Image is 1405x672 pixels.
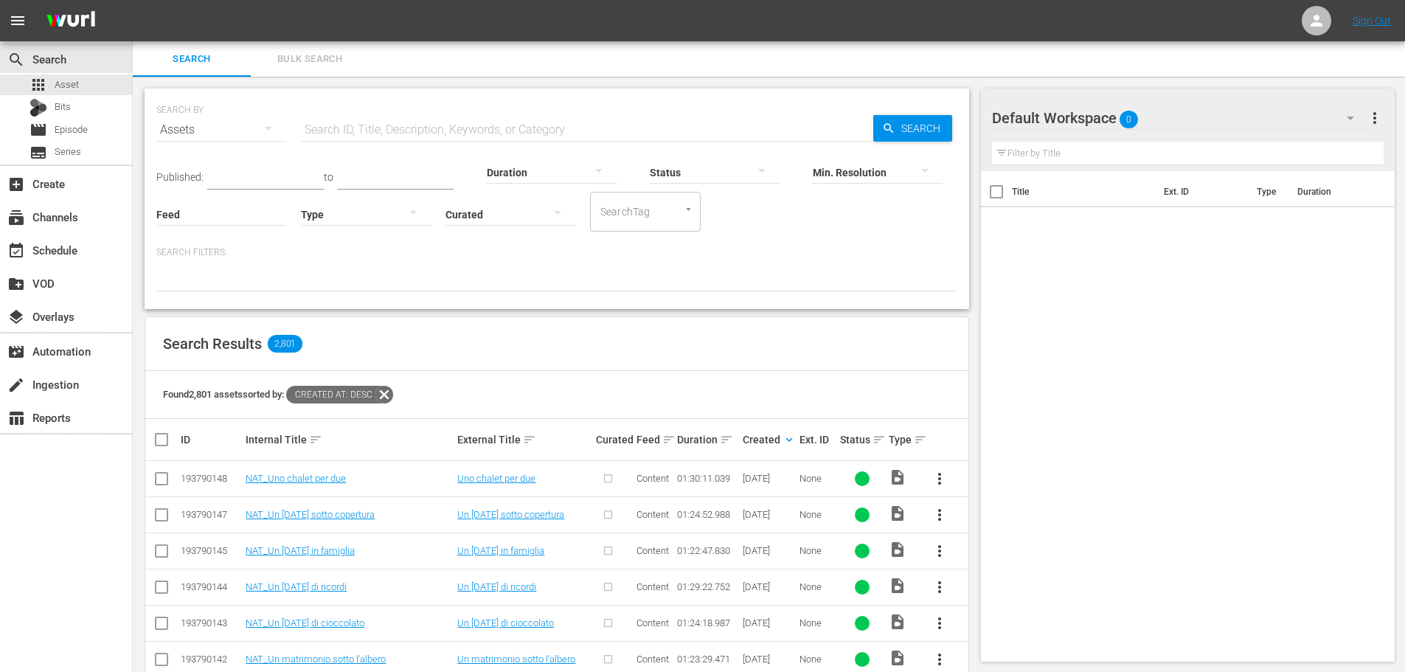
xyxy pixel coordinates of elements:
button: more_vert [922,533,957,569]
div: [DATE] [743,654,795,665]
span: sort [914,433,927,446]
span: Asset [55,77,79,92]
span: Content [636,545,669,556]
div: Ext. ID [799,434,836,446]
a: Sign Out [1353,15,1391,27]
span: Content [636,509,669,520]
div: None [799,545,836,556]
span: sort [523,433,536,446]
span: Content [636,654,669,665]
div: None [799,509,836,520]
span: Search [7,51,25,69]
div: None [799,473,836,484]
span: Channels [7,209,25,226]
div: Bits [30,99,47,117]
span: Search [895,115,952,142]
span: Video [889,577,906,595]
a: NAT_Un [DATE] di cioccolato [246,617,364,628]
div: None [799,581,836,592]
span: Episode [30,121,47,139]
div: Duration [677,431,738,448]
button: more_vert [922,497,957,533]
th: Type [1248,171,1288,212]
span: 0 [1120,104,1138,135]
div: [DATE] [743,545,795,556]
a: NAT_Un matrimonio sotto l'albero [246,654,386,665]
span: more_vert [931,542,948,560]
span: Found 2,801 assets sorted by: [163,389,393,400]
span: Search [142,51,242,68]
span: Episode [55,122,88,137]
span: Schedule [7,242,25,260]
div: ID [181,434,241,446]
div: 01:29:22.752 [677,581,738,592]
span: Video [889,541,906,558]
div: Assets [156,109,286,150]
div: Default Workspace [992,97,1368,139]
img: ans4CAIJ8jUAAAAAAAAAAAAAAAAAAAAAAAAgQb4GAAAAAAAAAAAAAAAAAAAAAAAAJMjXAAAAAAAAAAAAAAAAAAAAAAAAgAT5G... [35,4,106,38]
span: more_vert [931,470,948,488]
div: Created [743,431,795,448]
div: 193790147 [181,509,241,520]
button: more_vert [922,569,957,605]
a: NAT_Un [DATE] di ricordi [246,581,347,592]
span: 2,801 [268,335,302,353]
span: Automation [7,343,25,361]
div: 193790144 [181,581,241,592]
span: Published: [156,171,204,183]
div: 01:30:11.039 [677,473,738,484]
button: Search [873,115,952,142]
a: Un [DATE] sotto copertura [457,509,564,520]
span: Series [30,144,47,162]
th: Ext. ID [1155,171,1249,212]
a: Uno chalet per due [457,473,535,484]
div: [DATE] [743,617,795,628]
span: Bulk Search [260,51,360,68]
span: Content [636,581,669,592]
th: Title [1012,171,1155,212]
span: sort [873,433,886,446]
span: Reports [7,409,25,427]
span: Video [889,649,906,667]
a: Un matrimonio sotto l'albero [457,654,575,665]
span: Video [889,613,906,631]
span: sort [309,433,322,446]
div: [DATE] [743,473,795,484]
span: Overlays [7,308,25,326]
div: 193790148 [181,473,241,484]
div: 193790143 [181,617,241,628]
div: 01:24:18.987 [677,617,738,628]
p: Search Filters: [156,246,957,259]
button: more_vert [922,461,957,496]
span: Created At: desc [286,386,375,403]
span: Content [636,617,669,628]
button: more_vert [1366,100,1384,136]
span: more_vert [931,506,948,524]
span: Bits [55,100,71,114]
span: Search Results [163,335,262,353]
div: Status [840,431,884,448]
div: Feed [636,431,673,448]
span: menu [9,12,27,30]
span: Video [889,468,906,486]
button: more_vert [922,606,957,641]
div: 193790142 [181,654,241,665]
a: Un [DATE] di cioccolato [457,617,554,628]
span: more_vert [931,578,948,596]
a: Un [DATE] di ricordi [457,581,536,592]
span: keyboard_arrow_down [783,433,796,446]
div: None [799,654,836,665]
div: [DATE] [743,581,795,592]
div: Type [889,431,917,448]
span: sort [720,433,733,446]
span: Video [889,505,906,522]
div: None [799,617,836,628]
span: more_vert [931,614,948,632]
span: Create [7,176,25,193]
span: more_vert [931,651,948,668]
div: 193790145 [181,545,241,556]
span: more_vert [1366,109,1384,127]
span: Ingestion [7,376,25,394]
a: NAT_Uno chalet per due [246,473,346,484]
span: Asset [30,76,47,94]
